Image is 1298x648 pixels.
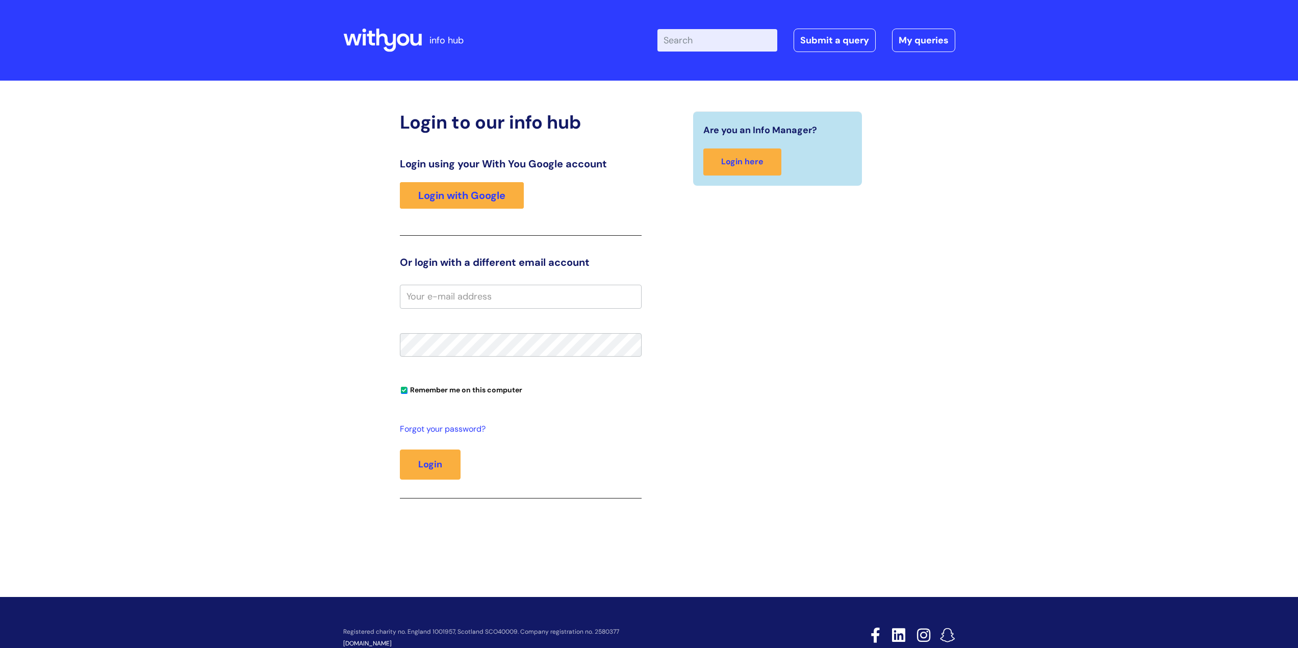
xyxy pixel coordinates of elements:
p: info hub [429,32,464,48]
p: Registered charity no. England 1001957, Scotland SCO40009. Company registration no. 2580377 [343,629,798,635]
a: Forgot your password? [400,422,637,437]
a: My queries [892,29,955,52]
h3: Or login with a different email account [400,256,642,268]
div: You can uncheck this option if you're logging in from a shared device [400,381,642,397]
a: Login with Google [400,182,524,209]
a: Submit a query [794,29,876,52]
a: [DOMAIN_NAME] [343,639,392,647]
h2: Login to our info hub [400,111,642,133]
a: Login here [703,148,781,176]
span: Are you an Info Manager? [703,122,817,138]
label: Remember me on this computer [400,383,522,394]
button: Login [400,450,461,479]
input: Your e-mail address [400,285,642,308]
h3: Login using your With You Google account [400,158,642,170]
input: Remember me on this computer [401,387,408,394]
input: Search [657,29,777,52]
